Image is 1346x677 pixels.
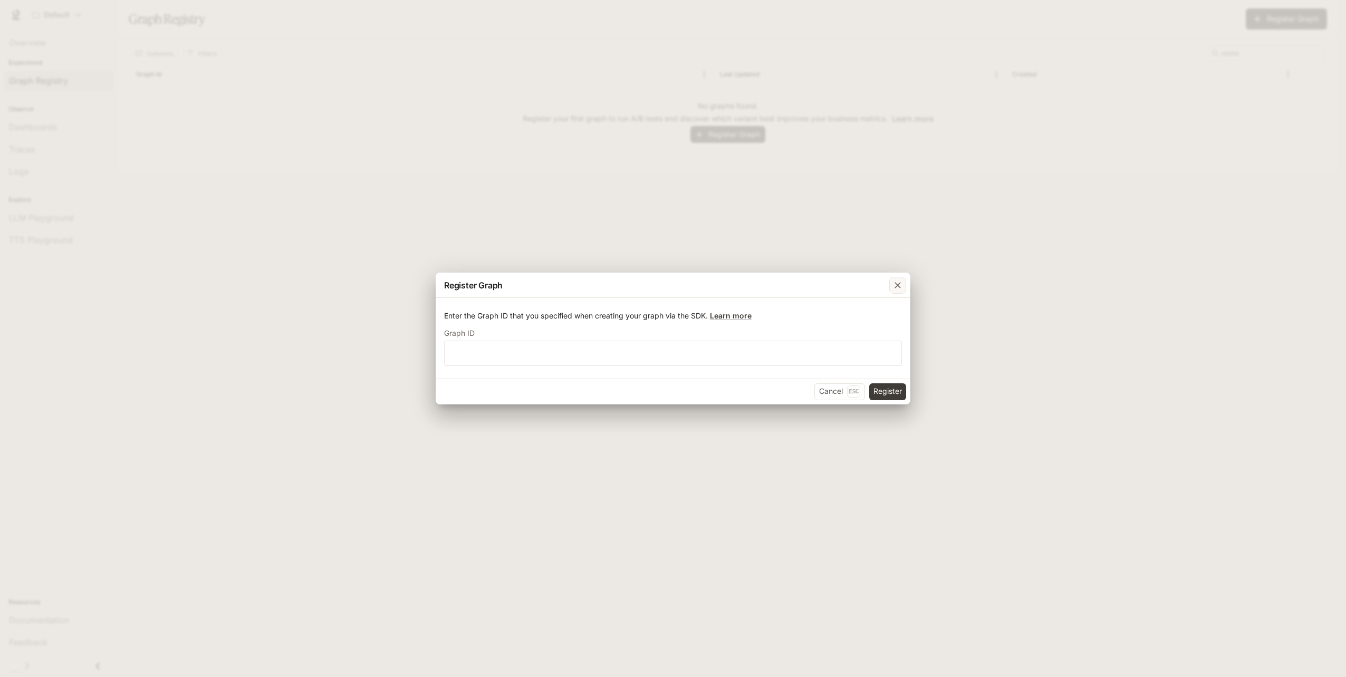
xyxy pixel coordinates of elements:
[847,385,860,397] p: Esc
[710,311,752,320] a: Learn more
[869,383,906,400] button: Register
[444,279,503,292] p: Register Graph
[444,311,902,321] p: Enter the Graph ID that you specified when creating your graph via the SDK.
[444,330,475,337] p: Graph ID
[814,383,865,400] button: CancelEsc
